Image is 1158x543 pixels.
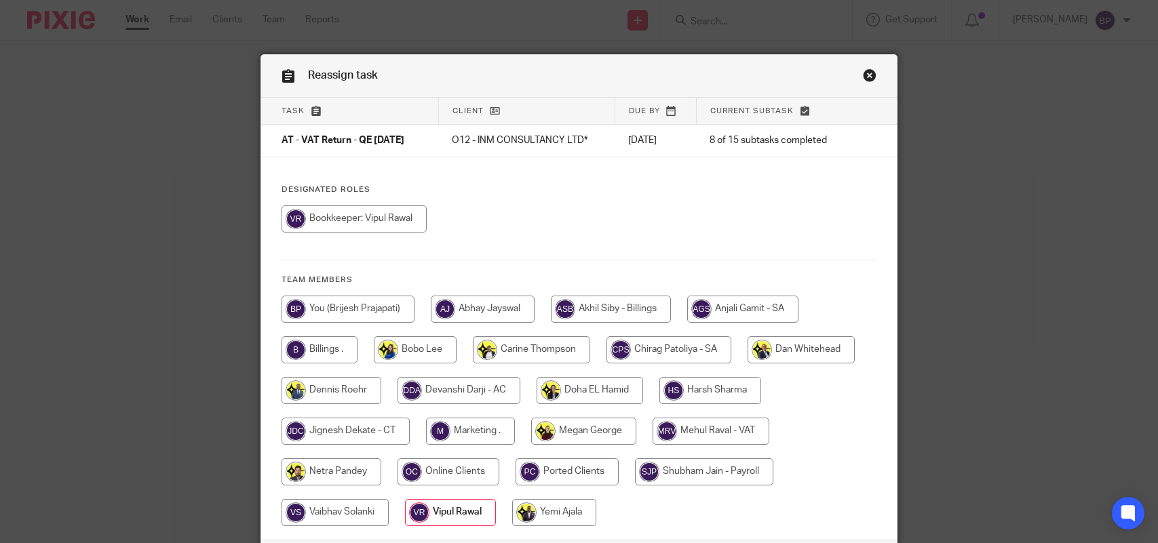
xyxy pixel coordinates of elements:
[452,107,484,115] span: Client
[282,184,876,195] h4: Designated Roles
[628,134,682,147] p: [DATE]
[863,68,876,87] a: Close this dialog window
[282,107,305,115] span: Task
[696,125,853,157] td: 8 of 15 subtasks completed
[452,134,601,147] p: O12 - INM CONSULTANCY LTD*
[282,136,404,146] span: AT - VAT Return - QE [DATE]
[308,70,378,81] span: Reassign task
[282,275,876,285] h4: Team members
[710,107,794,115] span: Current subtask
[629,107,660,115] span: Due by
